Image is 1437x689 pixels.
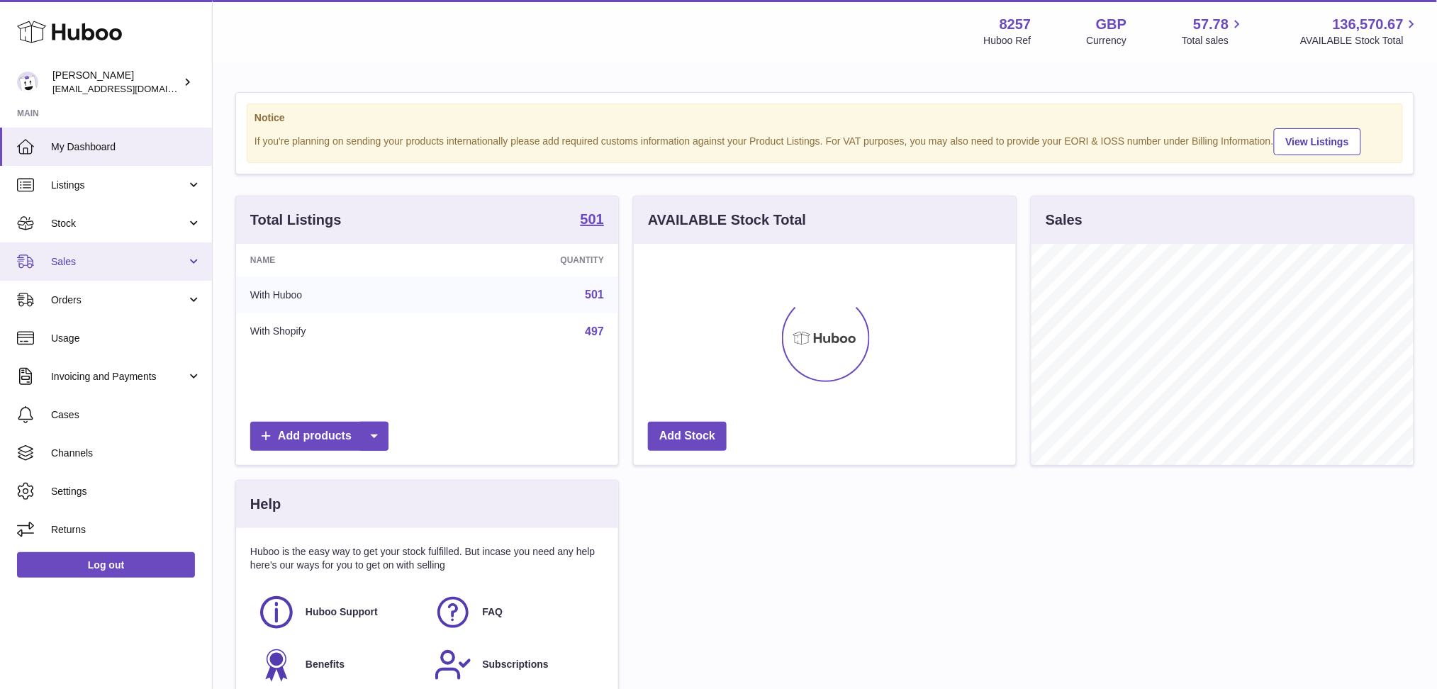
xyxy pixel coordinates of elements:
h3: Help [250,495,281,514]
span: Cases [51,408,201,422]
p: Huboo is the easy way to get your stock fulfilled. But incase you need any help here's our ways f... [250,545,604,572]
a: Add Stock [648,422,727,451]
span: My Dashboard [51,140,201,154]
div: Huboo Ref [984,34,1031,47]
th: Quantity [442,244,618,276]
span: Channels [51,447,201,460]
h3: Total Listings [250,211,342,230]
th: Name [236,244,442,276]
img: don@skinsgolf.com [17,72,38,93]
span: Subscriptions [482,658,548,671]
span: Sales [51,255,186,269]
span: Returns [51,523,201,537]
a: 497 [585,325,604,337]
strong: 8257 [1000,15,1031,34]
span: Listings [51,179,186,192]
a: View Listings [1274,128,1361,155]
a: 501 [585,289,604,301]
h3: Sales [1046,211,1083,230]
div: If you're planning on sending your products internationally please add required customs informati... [255,126,1395,155]
span: 57.78 [1193,15,1229,34]
span: Stock [51,217,186,230]
h3: AVAILABLE Stock Total [648,211,806,230]
span: FAQ [482,605,503,619]
a: Add products [250,422,388,451]
span: [EMAIL_ADDRESS][DOMAIN_NAME] [52,83,208,94]
span: AVAILABLE Stock Total [1300,34,1420,47]
span: Benefits [306,658,345,671]
span: Invoicing and Payments [51,370,186,383]
strong: GBP [1096,15,1126,34]
div: [PERSON_NAME] [52,69,180,96]
td: With Shopify [236,313,442,350]
a: Log out [17,552,195,578]
strong: Notice [255,111,1395,125]
span: Usage [51,332,201,345]
a: 57.78 Total sales [1182,15,1245,47]
a: Huboo Support [257,593,420,632]
a: Benefits [257,646,420,684]
a: 501 [581,212,604,229]
strong: 501 [581,212,604,226]
span: 136,570.67 [1333,15,1404,34]
a: Subscriptions [434,646,596,684]
a: FAQ [434,593,596,632]
span: Settings [51,485,201,498]
span: Huboo Support [306,605,378,619]
span: Orders [51,293,186,307]
a: 136,570.67 AVAILABLE Stock Total [1300,15,1420,47]
div: Currency [1087,34,1127,47]
td: With Huboo [236,276,442,313]
span: Total sales [1182,34,1245,47]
